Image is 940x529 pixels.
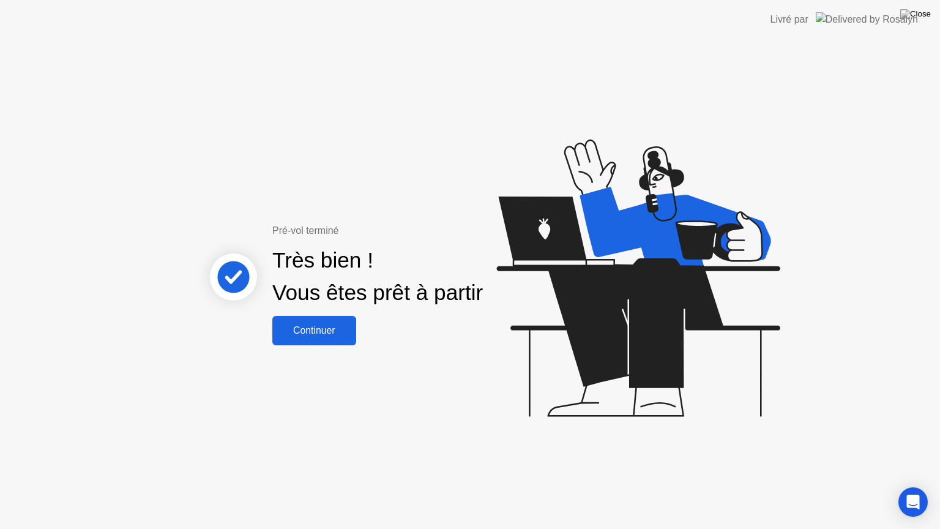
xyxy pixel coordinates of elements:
[770,12,808,27] div: Livré par
[272,223,525,238] div: Pré-vol terminé
[816,12,918,26] img: Delivered by Rosalyn
[272,316,356,345] button: Continuer
[900,9,931,19] img: Close
[898,487,928,517] div: Open Intercom Messenger
[272,244,483,309] div: Très bien ! Vous êtes prêt à partir
[276,325,352,336] div: Continuer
